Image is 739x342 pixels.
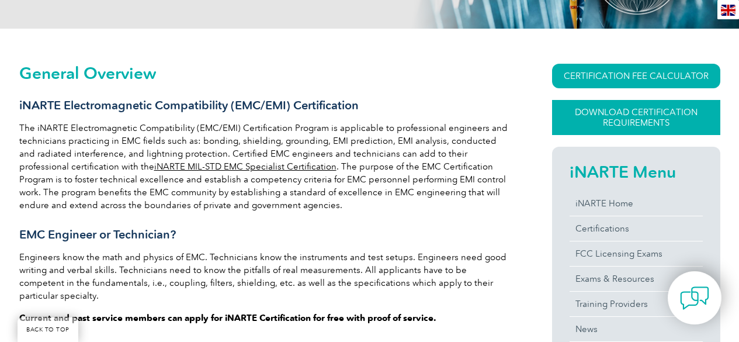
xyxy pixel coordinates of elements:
[18,317,78,342] a: BACK TO TOP
[570,163,703,181] h2: iNARTE Menu
[19,64,510,82] h2: General Overview
[19,251,510,302] p: Engineers know the math and physics of EMC. Technicians know the instruments and test setups. Eng...
[552,100,720,135] a: Download Certification Requirements
[19,313,436,323] strong: Current and past service members can apply for iNARTE Certification for free with proof of service.
[570,267,703,291] a: Exams & Resources
[570,317,703,341] a: News
[19,98,510,113] h3: iNARTE Electromagnetic Compatibility (EMC/EMI) Certification
[570,292,703,316] a: Training Providers
[680,284,709,313] img: contact-chat.png
[570,241,703,266] a: FCC Licensing Exams
[19,122,510,212] p: The iNARTE Electromagnetic Compatibility (EMC/EMI) Certification Program is applicable to profess...
[154,161,336,172] a: iNARTE MIL-STD EMC Specialist Certification
[721,5,735,16] img: en
[570,191,703,216] a: iNARTE Home
[552,64,720,88] a: CERTIFICATION FEE CALCULATOR
[19,227,510,242] h3: EMC Engineer or Technician?
[570,216,703,241] a: Certifications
